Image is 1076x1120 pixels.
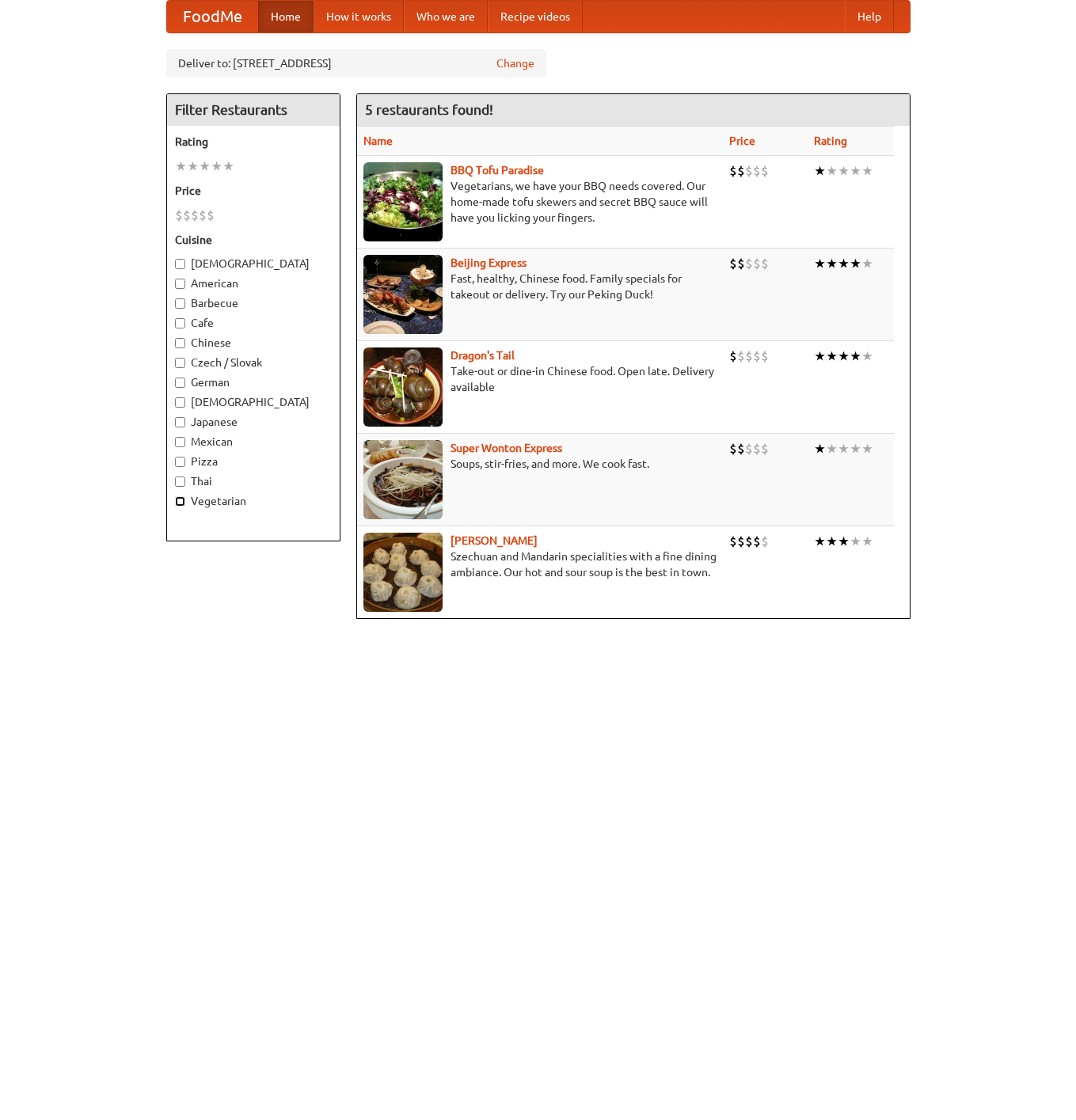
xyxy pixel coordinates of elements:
[729,347,737,365] li: $
[753,533,761,550] li: $
[175,358,185,368] input: Czech / Slovak
[175,493,332,509] label: Vegetarian
[826,533,838,550] li: ★
[363,456,717,472] p: Soups, stir-fries, and more. We cook fast.
[175,496,185,507] input: Vegetarian
[175,134,332,150] h5: Rating
[451,256,527,269] a: Beijing Express
[187,158,199,175] li: ★
[737,347,745,365] li: $
[861,255,873,272] li: ★
[753,162,761,180] li: $
[175,476,185,487] input: Thai
[175,338,185,348] input: Chinese
[737,255,745,272] li: $
[222,158,234,175] li: ★
[745,533,753,550] li: $
[175,279,185,289] input: American
[826,255,838,272] li: ★
[175,158,187,175] li: ★
[814,440,826,457] li: ★
[745,255,753,272] li: $
[258,1,314,32] a: Home
[814,533,826,550] li: ★
[175,232,332,248] h5: Cuisine
[761,162,769,180] li: $
[838,440,850,457] li: ★
[167,94,340,126] h4: Filter Restaurants
[363,533,443,612] img: shandong.jpg
[363,255,443,334] img: beijing.jpg
[404,1,488,32] a: Who we are
[838,533,850,550] li: ★
[363,162,443,241] img: tofuparadise.jpg
[745,162,753,180] li: $
[175,454,332,469] label: Pizza
[166,49,546,78] div: Deliver to: [STREET_ADDRESS]
[729,255,737,272] li: $
[729,533,737,550] li: $
[845,1,894,32] a: Help
[175,473,332,489] label: Thai
[175,318,185,328] input: Cafe
[861,533,873,550] li: ★
[761,533,769,550] li: $
[167,1,258,32] a: FoodMe
[175,259,185,269] input: [DEMOGRAPHIC_DATA]
[451,442,562,454] a: Super Wonton Express
[175,434,332,450] label: Mexican
[175,298,185,309] input: Barbecue
[814,162,826,180] li: ★
[761,440,769,457] li: $
[199,158,211,175] li: ★
[753,440,761,457] li: $
[175,457,185,467] input: Pizza
[814,347,826,365] li: ★
[175,183,332,199] h5: Price
[365,102,493,117] ng-pluralize: 5 restaurants found!
[745,347,753,365] li: $
[363,347,443,427] img: dragon.jpg
[729,162,737,180] li: $
[814,255,826,272] li: ★
[826,162,838,180] li: ★
[737,440,745,457] li: $
[838,347,850,365] li: ★
[363,549,717,580] p: Szechuan and Mandarin specialities with a fine dining ambiance. Our hot and sour soup is the best...
[175,275,332,291] label: American
[175,394,332,410] label: [DEMOGRAPHIC_DATA]
[207,207,215,224] li: $
[729,440,737,457] li: $
[363,271,717,302] p: Fast, healthy, Chinese food. Family specials for takeout or delivery. Try our Peking Duck!
[761,255,769,272] li: $
[737,533,745,550] li: $
[838,162,850,180] li: ★
[175,315,332,331] label: Cafe
[451,164,544,177] a: BBQ Tofu Paradise
[814,135,847,147] a: Rating
[753,347,761,365] li: $
[175,256,332,271] label: [DEMOGRAPHIC_DATA]
[314,1,404,32] a: How it works
[175,378,185,388] input: German
[175,397,185,408] input: [DEMOGRAPHIC_DATA]
[488,1,583,32] a: Recipe videos
[175,355,332,370] label: Czech / Slovak
[850,162,861,180] li: ★
[496,55,534,71] a: Change
[363,135,393,147] a: Name
[451,349,515,362] a: Dragon's Tail
[451,534,538,547] a: [PERSON_NAME]
[363,363,717,395] p: Take-out or dine-in Chinese food. Open late. Delivery available
[850,440,861,457] li: ★
[211,158,222,175] li: ★
[175,437,185,447] input: Mexican
[850,347,861,365] li: ★
[861,162,873,180] li: ★
[175,417,185,427] input: Japanese
[175,207,183,224] li: $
